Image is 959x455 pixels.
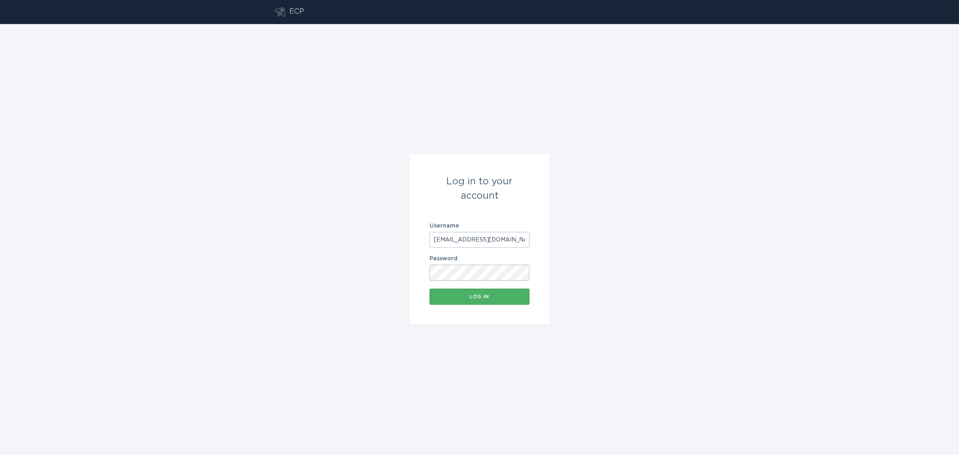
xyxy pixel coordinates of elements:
button: Go to dashboard [275,7,285,17]
button: Log in [430,289,529,305]
div: Log in [434,294,525,299]
label: Username [430,223,529,229]
div: Log in to your account [430,174,529,203]
label: Password [430,256,529,261]
div: ECP [289,7,304,17]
